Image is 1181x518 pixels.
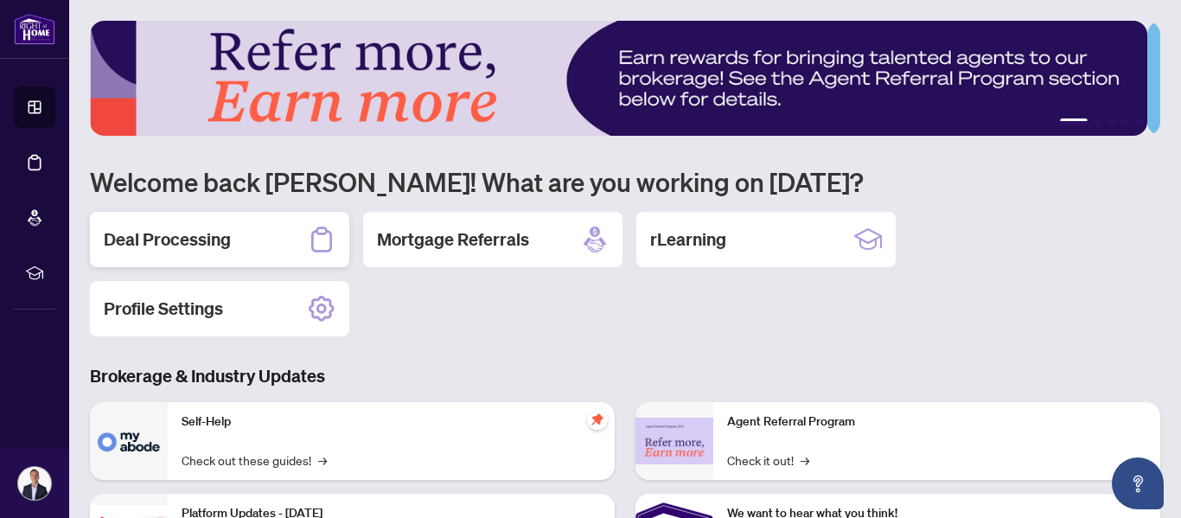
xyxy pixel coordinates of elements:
h2: Deal Processing [104,227,231,252]
img: Self-Help [90,402,168,480]
button: 2 [1095,118,1101,125]
img: Agent Referral Program [635,418,713,465]
button: 5 [1136,118,1143,125]
button: 3 [1108,118,1115,125]
button: 4 [1122,118,1129,125]
h2: Profile Settings [104,297,223,321]
img: Profile Icon [18,467,51,500]
img: Slide 0 [90,21,1147,136]
h2: Mortgage Referrals [377,227,529,252]
h2: rLearning [650,227,726,252]
button: Open asap [1112,457,1164,509]
button: 1 [1060,118,1088,125]
span: pushpin [587,409,608,430]
a: Check out these guides!→ [182,451,327,470]
p: Self-Help [182,412,601,432]
span: → [318,451,327,470]
img: logo [14,13,55,45]
h1: Welcome back [PERSON_NAME]! What are you working on [DATE]? [90,165,1160,198]
a: Check it out!→ [727,451,809,470]
h3: Brokerage & Industry Updates [90,364,1160,388]
span: → [801,451,809,470]
p: Agent Referral Program [727,412,1146,432]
